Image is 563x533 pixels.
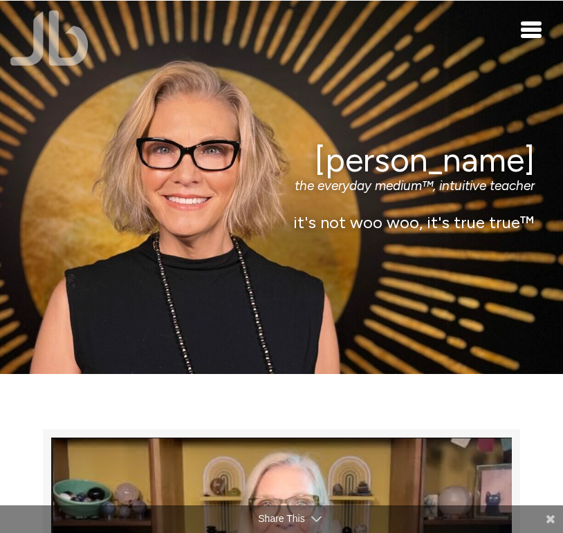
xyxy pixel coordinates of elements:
button: Toggle navigation [522,21,542,37]
img: Jamie Butler. The Everyday Medium [10,10,89,66]
h1: [PERSON_NAME] [28,141,535,178]
p: it's not woo woo, it's true true™ [28,213,535,233]
p: the everyday medium™, intuitive teacher [28,178,535,194]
